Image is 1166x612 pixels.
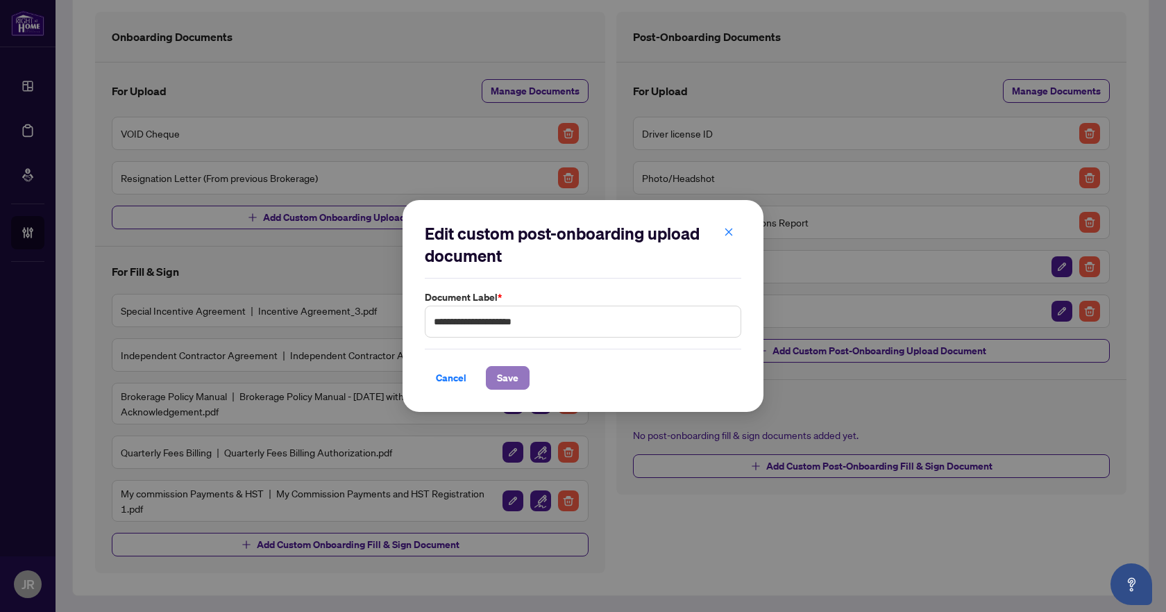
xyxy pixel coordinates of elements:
span: close [724,227,734,237]
label: Document Label [425,290,741,305]
span: Save [497,367,518,389]
button: Cancel [425,366,478,390]
button: Save [486,366,530,390]
h2: Edit custom post-onboarding upload document [425,222,741,267]
span: Cancel [436,367,466,389]
button: Open asap [1110,563,1152,605]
